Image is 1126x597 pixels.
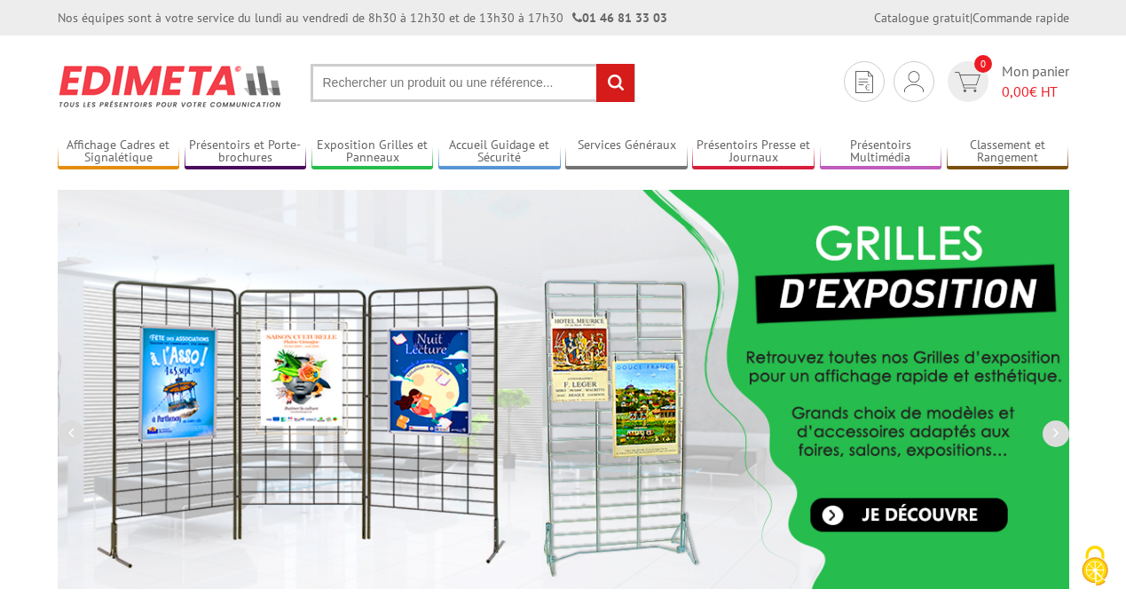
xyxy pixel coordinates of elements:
[1002,61,1069,102] span: Mon panier
[974,55,992,73] span: 0
[311,137,434,167] a: Exposition Grilles et Panneaux
[58,53,284,119] img: Présentoir, panneau, stand - Edimeta - PLV, affichage, mobilier bureau, entreprise
[820,137,942,167] a: Présentoirs Multimédia
[855,71,873,93] img: devis rapide
[904,71,924,92] img: devis rapide
[1002,82,1029,100] span: 0,00
[1073,544,1117,588] img: Cookies (fenêtre modale)
[572,10,667,26] strong: 01 46 81 33 03
[311,64,635,102] input: Rechercher un produit ou une référence...
[565,137,688,167] a: Services Généraux
[972,10,1069,26] a: Commande rapide
[1002,82,1069,102] span: € HT
[874,9,1069,27] div: |
[1064,537,1126,597] button: Cookies (fenêtre modale)
[943,61,1069,102] a: devis rapide 0 Mon panier 0,00€ HT
[692,137,815,167] a: Présentoirs Presse et Journaux
[874,10,970,26] a: Catalogue gratuit
[58,137,180,167] a: Affichage Cadres et Signalétique
[58,9,667,27] div: Nos équipes sont à votre service du lundi au vendredi de 8h30 à 12h30 et de 13h30 à 17h30
[955,72,980,92] img: devis rapide
[596,64,634,102] input: rechercher
[947,137,1069,167] a: Classement et Rangement
[438,137,561,167] a: Accueil Guidage et Sécurité
[185,137,307,167] a: Présentoirs et Porte-brochures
